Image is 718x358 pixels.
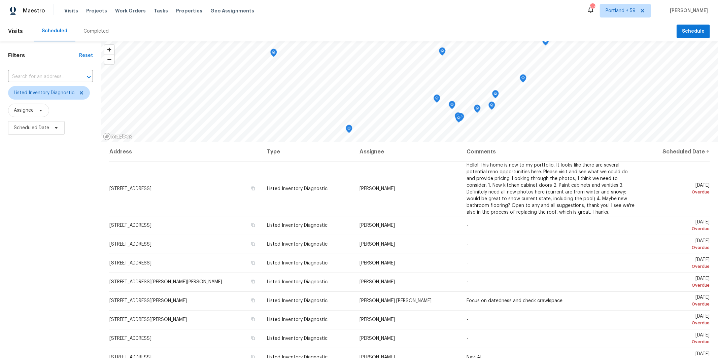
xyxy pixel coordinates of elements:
[360,298,432,303] span: [PERSON_NAME] [PERSON_NAME]
[267,280,328,284] span: Listed Inventory Diagnostic
[360,242,395,247] span: [PERSON_NAME]
[8,72,74,82] input: Search for an address...
[467,317,468,322] span: -
[461,142,642,161] th: Comments
[647,257,710,270] span: [DATE]
[23,7,45,14] span: Maestro
[83,28,109,35] div: Completed
[267,261,328,265] span: Listed Inventory Diagnostic
[104,45,114,55] button: Zoom in
[667,7,708,14] span: [PERSON_NAME]
[270,49,277,59] div: Map marker
[647,295,710,308] span: [DATE]
[590,4,595,11] div: 677
[267,336,328,341] span: Listed Inventory Diagnostic
[109,223,151,228] span: [STREET_ADDRESS]
[103,133,133,140] a: Mapbox homepage
[467,280,468,284] span: -
[250,316,256,322] button: Copy Address
[467,242,468,247] span: -
[64,7,78,14] span: Visits
[250,297,256,303] button: Copy Address
[79,52,93,59] div: Reset
[109,242,151,247] span: [STREET_ADDRESS]
[354,142,461,161] th: Assignee
[647,333,710,345] span: [DATE]
[647,189,710,195] div: Overdue
[109,336,151,341] span: [STREET_ADDRESS]
[647,276,710,289] span: [DATE]
[455,112,461,123] div: Map marker
[267,186,328,191] span: Listed Inventory Diagnostic
[647,220,710,232] span: [DATE]
[467,261,468,265] span: -
[488,102,495,112] div: Map marker
[682,27,705,36] span: Schedule
[647,244,710,251] div: Overdue
[467,223,468,228] span: -
[346,125,352,135] div: Map marker
[606,7,636,14] span: Portland + 59
[449,101,455,111] div: Map marker
[267,317,328,322] span: Listed Inventory Diagnostic
[467,298,562,303] span: Focus on datedness and check crawlspace
[455,114,462,125] div: Map marker
[109,317,187,322] span: [STREET_ADDRESS][PERSON_NAME]
[439,47,446,58] div: Map marker
[647,239,710,251] span: [DATE]
[467,336,468,341] span: -
[492,90,499,101] div: Map marker
[360,336,395,341] span: [PERSON_NAME]
[109,186,151,191] span: [STREET_ADDRESS]
[8,24,23,39] span: Visits
[250,241,256,247] button: Copy Address
[267,298,328,303] span: Listed Inventory Diagnostic
[104,55,114,64] button: Zoom out
[262,142,354,161] th: Type
[647,301,710,308] div: Overdue
[42,28,67,34] div: Scheduled
[647,225,710,232] div: Overdue
[474,105,481,115] div: Map marker
[250,260,256,266] button: Copy Address
[647,314,710,326] span: [DATE]
[647,263,710,270] div: Overdue
[14,124,49,131] span: Scheduled Date
[360,186,395,191] span: [PERSON_NAME]
[109,261,151,265] span: [STREET_ADDRESS]
[109,142,262,161] th: Address
[360,261,395,265] span: [PERSON_NAME]
[14,107,34,114] span: Assignee
[467,163,635,215] span: Hello! This home is new to my portfolio. It looks like there are several potential reno opportuni...
[647,338,710,345] div: Overdue
[101,41,718,142] canvas: Map
[250,335,256,341] button: Copy Address
[250,185,256,191] button: Copy Address
[360,317,395,322] span: [PERSON_NAME]
[176,7,202,14] span: Properties
[250,279,256,285] button: Copy Address
[84,72,94,82] button: Open
[115,7,146,14] span: Work Orders
[250,222,256,228] button: Copy Address
[360,223,395,228] span: [PERSON_NAME]
[520,74,526,85] div: Map marker
[210,7,254,14] span: Geo Assignments
[677,25,710,38] button: Schedule
[647,183,710,195] span: [DATE]
[542,37,549,48] div: Map marker
[109,298,187,303] span: [STREET_ADDRESS][PERSON_NAME]
[647,282,710,289] div: Overdue
[434,95,440,105] div: Map marker
[14,89,74,96] span: Listed Inventory Diagnostic
[267,242,328,247] span: Listed Inventory Diagnostic
[647,320,710,326] div: Overdue
[8,52,79,59] h1: Filters
[86,7,107,14] span: Projects
[109,280,222,284] span: [STREET_ADDRESS][PERSON_NAME][PERSON_NAME]
[360,280,395,284] span: [PERSON_NAME]
[154,8,168,13] span: Tasks
[267,223,328,228] span: Listed Inventory Diagnostic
